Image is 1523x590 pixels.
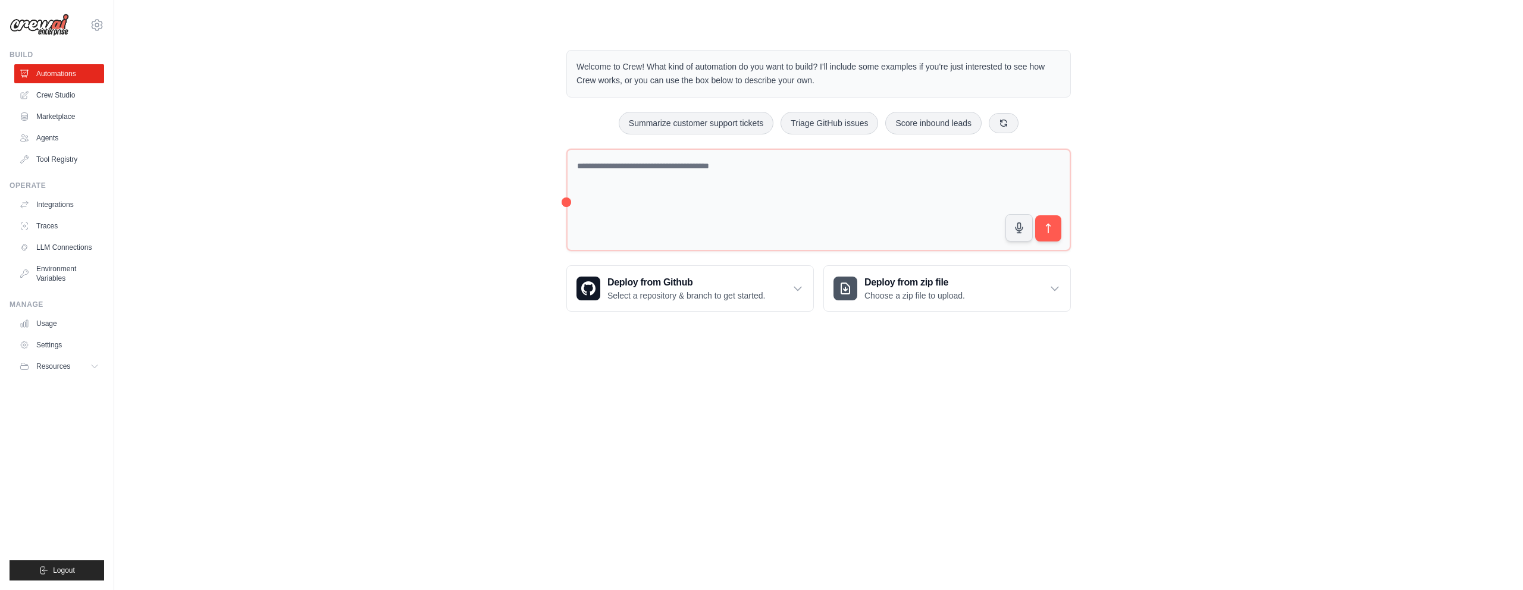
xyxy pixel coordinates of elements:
[14,195,104,214] a: Integrations
[14,238,104,257] a: LLM Connections
[619,112,773,134] button: Summarize customer support tickets
[14,314,104,333] a: Usage
[14,357,104,376] button: Resources
[10,14,69,36] img: Logo
[14,107,104,126] a: Marketplace
[10,181,104,190] div: Operate
[14,259,104,288] a: Environment Variables
[14,64,104,83] a: Automations
[607,290,765,302] p: Select a repository & branch to get started.
[885,112,982,134] button: Score inbound leads
[14,216,104,236] a: Traces
[10,560,104,580] button: Logout
[781,112,878,134] button: Triage GitHub issues
[576,60,1061,87] p: Welcome to Crew! What kind of automation do you want to build? I'll include some examples if you'...
[10,300,104,309] div: Manage
[864,290,965,302] p: Choose a zip file to upload.
[607,275,765,290] h3: Deploy from Github
[14,150,104,169] a: Tool Registry
[14,335,104,354] a: Settings
[53,566,75,575] span: Logout
[36,362,70,371] span: Resources
[864,275,965,290] h3: Deploy from zip file
[14,86,104,105] a: Crew Studio
[14,128,104,147] a: Agents
[10,50,104,59] div: Build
